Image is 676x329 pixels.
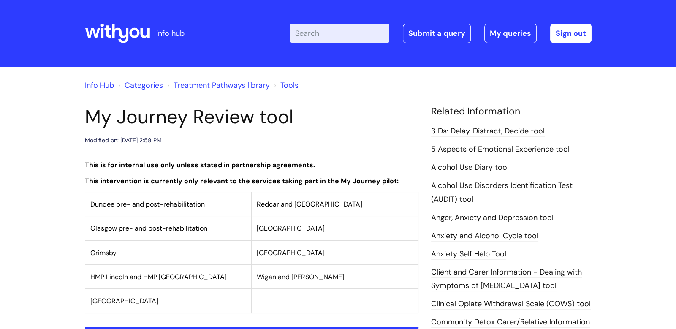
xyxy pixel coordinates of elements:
a: 3 Ds: Delay, Distract, Decide tool [431,126,545,137]
a: Tools [280,80,299,90]
li: Treatment Pathways library [165,79,270,92]
span: [GEOGRAPHIC_DATA] [257,224,325,233]
span: Glasgow pre- and post-rehabilitation [90,224,207,233]
li: Solution home [116,79,163,92]
a: Clinical Opiate Withdrawal Scale (COWS) tool [431,299,591,310]
a: Client and Carer Information - Dealing with Symptoms of [MEDICAL_DATA] tool [431,267,582,291]
span: HMP Lincoln and HMP [GEOGRAPHIC_DATA] [90,272,227,281]
strong: This intervention is currently only relevant to the services taking part in the My Journey pilot: [85,177,399,185]
span: Wigan and [PERSON_NAME] [257,272,344,281]
h4: Related Information [431,106,592,117]
a: Info Hub [85,80,114,90]
div: | - [290,24,592,43]
strong: This is for internal use only unless stated in partnership agreements. [85,160,315,169]
span: Dundee pre- and post-rehabilitation [90,200,205,209]
li: Tools [272,79,299,92]
a: Anxiety and Alcohol Cycle tool [431,231,538,242]
a: Treatment Pathways library [174,80,270,90]
a: Alcohol Use Disorders Identification Test (AUDIT) tool [431,180,573,205]
span: [GEOGRAPHIC_DATA] [90,296,158,305]
a: 5 Aspects of Emotional Experience tool [431,144,570,155]
span: Redcar and [GEOGRAPHIC_DATA] [257,200,362,209]
a: My queries [484,24,537,43]
div: Modified on: [DATE] 2:58 PM [85,135,162,146]
a: Sign out [550,24,592,43]
span: [GEOGRAPHIC_DATA] [257,248,325,257]
a: Categories [125,80,163,90]
a: Alcohol Use Diary tool [431,162,509,173]
p: info hub [156,27,185,40]
a: Anger, Anxiety and Depression tool [431,212,554,223]
h1: My Journey Review tool [85,106,418,128]
a: Submit a query [403,24,471,43]
input: Search [290,24,389,43]
span: Grimsby [90,248,117,257]
a: Anxiety Self Help Tool [431,249,506,260]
